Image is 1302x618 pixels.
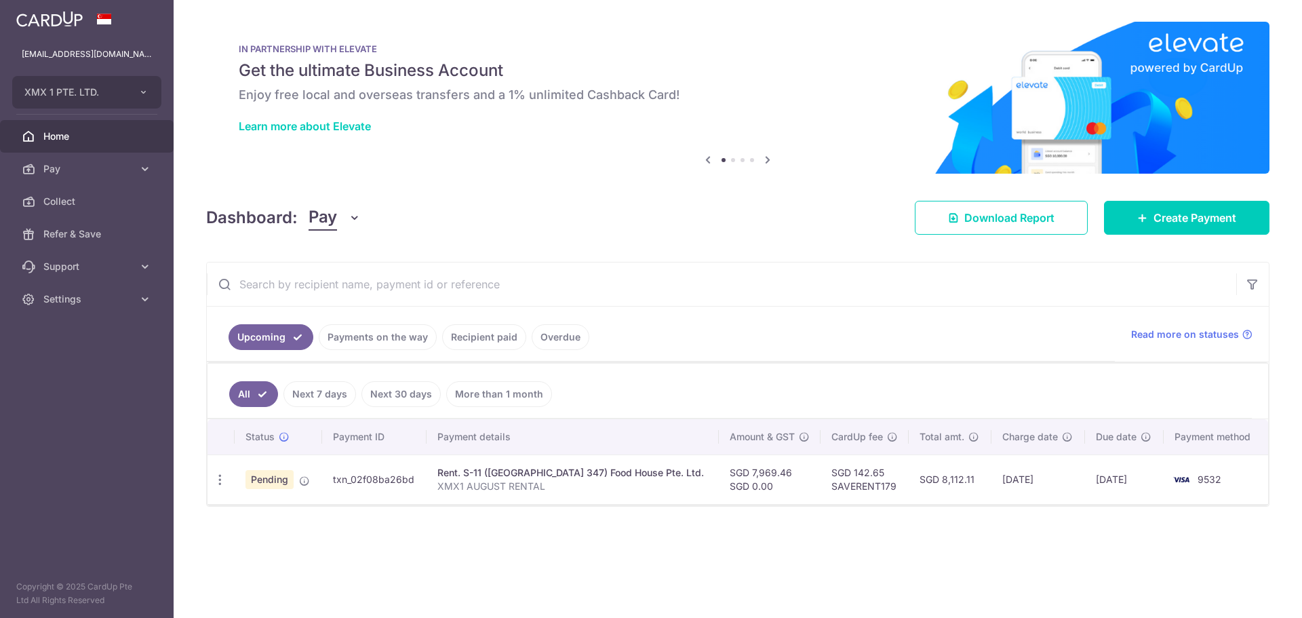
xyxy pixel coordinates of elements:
[43,260,133,273] span: Support
[437,480,708,493] p: XMX1 AUGUST RENTAL
[229,381,278,407] a: All
[43,195,133,208] span: Collect
[909,455,991,504] td: SGD 8,112.11
[206,22,1269,174] img: Renovation banner
[991,455,1085,504] td: [DATE]
[1198,474,1221,485] span: 9532
[43,227,133,241] span: Refer & Save
[427,419,719,455] th: Payment details
[437,466,708,480] div: Rent. S-11 ([GEOGRAPHIC_DATA] 347) Food House Pte. Ltd.
[322,419,427,455] th: Payment ID
[964,210,1054,226] span: Download Report
[821,455,909,504] td: SGD 142.65 SAVERENT179
[1096,430,1137,444] span: Due date
[309,205,361,231] button: Pay
[319,324,437,350] a: Payments on the way
[43,292,133,306] span: Settings
[446,381,552,407] a: More than 1 month
[239,87,1237,103] h6: Enjoy free local and overseas transfers and a 1% unlimited Cashback Card!
[1131,328,1252,341] a: Read more on statuses
[920,430,964,444] span: Total amt.
[322,455,427,504] td: txn_02f08ba26bd
[207,263,1236,306] input: Search by recipient name, payment id or reference
[1085,455,1164,504] td: [DATE]
[206,206,298,230] h4: Dashboard:
[245,430,275,444] span: Status
[1104,201,1269,235] a: Create Payment
[730,430,795,444] span: Amount & GST
[229,324,313,350] a: Upcoming
[915,201,1088,235] a: Download Report
[309,205,337,231] span: Pay
[1153,210,1236,226] span: Create Payment
[1164,419,1268,455] th: Payment method
[16,11,83,27] img: CardUp
[239,60,1237,81] h5: Get the ultimate Business Account
[239,119,371,133] a: Learn more about Elevate
[1002,430,1058,444] span: Charge date
[283,381,356,407] a: Next 7 days
[361,381,441,407] a: Next 30 days
[1168,471,1195,488] img: Bank Card
[43,162,133,176] span: Pay
[43,130,133,143] span: Home
[719,455,821,504] td: SGD 7,969.46 SGD 0.00
[22,47,152,61] p: [EMAIL_ADDRESS][DOMAIN_NAME]
[12,76,161,109] button: XMX 1 PTE. LTD.
[239,43,1237,54] p: IN PARTNERSHIP WITH ELEVATE
[245,470,294,489] span: Pending
[442,324,526,350] a: Recipient paid
[1131,328,1239,341] span: Read more on statuses
[24,85,125,99] span: XMX 1 PTE. LTD.
[831,430,883,444] span: CardUp fee
[532,324,589,350] a: Overdue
